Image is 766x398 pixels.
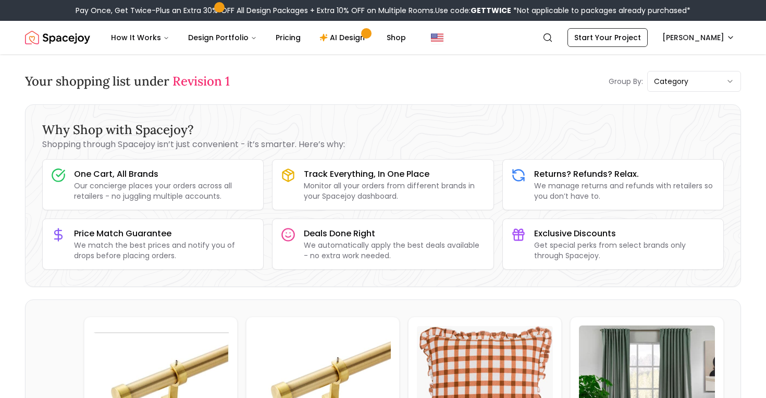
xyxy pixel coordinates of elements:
h3: Track Everything, In One Place [304,168,485,180]
div: Pay Once, Get Twice-Plus an Extra 30% OFF All Design Packages + Extra 10% OFF on Multiple Rooms. [76,5,690,16]
span: *Not applicable to packages already purchased* [511,5,690,16]
h3: Why Shop with Spacejoy? [42,122,724,138]
p: Group By: [609,76,643,87]
a: AI Design [311,27,376,48]
h3: One Cart, All Brands [74,168,255,180]
h3: Deals Done Right [304,227,485,240]
button: Design Portfolio [180,27,265,48]
a: Start Your Project [567,28,648,47]
span: Use code: [435,5,511,16]
h3: Exclusive Discounts [534,227,715,240]
p: We match the best prices and notify you of drops before placing orders. [74,240,255,261]
a: Pricing [267,27,309,48]
p: We manage returns and refunds with retailers so you don’t have to. [534,180,715,201]
b: GETTWICE [471,5,511,16]
h3: Price Match Guarantee [74,227,255,240]
img: United States [431,31,443,44]
p: Shopping through Spacejoy isn’t just convenient - it’s smarter. Here’s why: [42,138,724,151]
p: Our concierge places your orders across all retailers - no juggling multiple accounts. [74,180,255,201]
p: Monitor all your orders from different brands in your Spacejoy dashboard. [304,180,485,201]
button: How It Works [103,27,178,48]
a: Shop [378,27,414,48]
nav: Global [25,21,741,54]
h3: Your shopping list under [25,73,230,90]
a: Spacejoy [25,27,90,48]
p: Get special perks from select brands only through Spacejoy. [534,240,715,261]
p: We automatically apply the best deals available - no extra work needed. [304,240,485,261]
h3: Returns? Refunds? Relax. [534,168,715,180]
nav: Main [103,27,414,48]
span: Revision 1 [172,73,230,89]
button: [PERSON_NAME] [656,28,741,47]
img: Spacejoy Logo [25,27,90,48]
